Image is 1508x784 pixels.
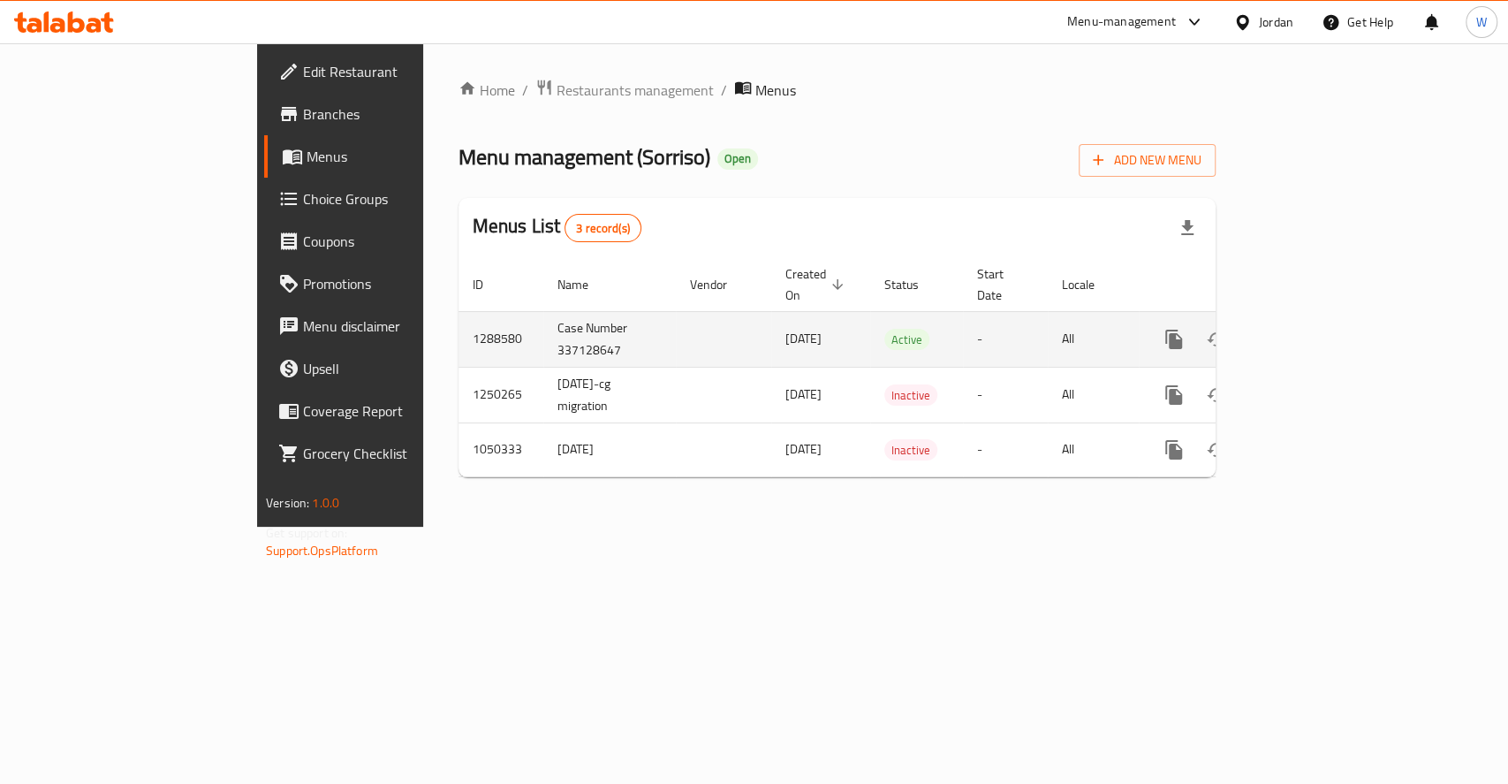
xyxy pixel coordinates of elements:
[303,273,495,294] span: Promotions
[264,390,509,432] a: Coverage Report
[543,422,676,476] td: [DATE]
[264,220,509,263] a: Coupons
[884,274,942,295] span: Status
[1062,274,1118,295] span: Locale
[458,79,1216,102] nav: breadcrumb
[266,521,347,544] span: Get support on:
[1153,429,1195,471] button: more
[1259,12,1293,32] div: Jordan
[458,258,1337,477] table: enhanced table
[312,491,339,514] span: 1.0.0
[473,213,641,242] h2: Menus List
[473,274,506,295] span: ID
[717,148,758,170] div: Open
[1093,149,1201,171] span: Add New Menu
[884,384,937,406] div: Inactive
[264,93,509,135] a: Branches
[1195,429,1238,471] button: Change Status
[264,263,509,305] a: Promotions
[690,274,750,295] span: Vendor
[785,383,822,406] span: [DATE]
[884,330,929,350] span: Active
[1476,12,1487,32] span: W
[264,347,509,390] a: Upsell
[1048,311,1139,367] td: All
[1166,207,1209,249] div: Export file
[884,440,937,461] span: Inactive
[884,385,937,406] span: Inactive
[264,432,509,475] a: Grocery Checklist
[303,400,495,422] span: Coverage Report
[963,367,1048,422] td: -
[535,79,714,102] a: Restaurants management
[1195,374,1238,416] button: Change Status
[266,539,378,562] a: Support.OpsPlatform
[303,443,495,464] span: Grocery Checklist
[303,358,495,379] span: Upsell
[1153,374,1195,416] button: more
[963,311,1048,367] td: -
[303,103,495,125] span: Branches
[458,137,710,177] span: Menu management ( Sorriso )
[721,80,727,101] li: /
[303,188,495,209] span: Choice Groups
[884,329,929,350] div: Active
[303,231,495,252] span: Coupons
[307,146,495,167] span: Menus
[1195,318,1238,361] button: Change Status
[1139,258,1337,312] th: Actions
[717,151,758,166] span: Open
[565,214,641,242] div: Total records count
[264,305,509,347] a: Menu disclaimer
[977,263,1027,306] span: Start Date
[565,220,640,237] span: 3 record(s)
[557,80,714,101] span: Restaurants management
[557,274,611,295] span: Name
[785,263,849,306] span: Created On
[785,438,822,461] span: [DATE]
[963,422,1048,476] td: -
[1153,318,1195,361] button: more
[543,367,676,422] td: [DATE]-cg migration
[1048,422,1139,476] td: All
[522,80,528,101] li: /
[303,316,495,337] span: Menu disclaimer
[264,178,509,220] a: Choice Groups
[264,50,509,93] a: Edit Restaurant
[266,491,309,514] span: Version:
[785,327,822,350] span: [DATE]
[543,311,676,367] td: Case Number 337128647
[303,61,495,82] span: Edit Restaurant
[884,439,937,461] div: Inactive
[1079,144,1216,177] button: Add New Menu
[1048,367,1139,422] td: All
[264,135,509,178] a: Menus
[755,80,796,101] span: Menus
[1067,11,1176,33] div: Menu-management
